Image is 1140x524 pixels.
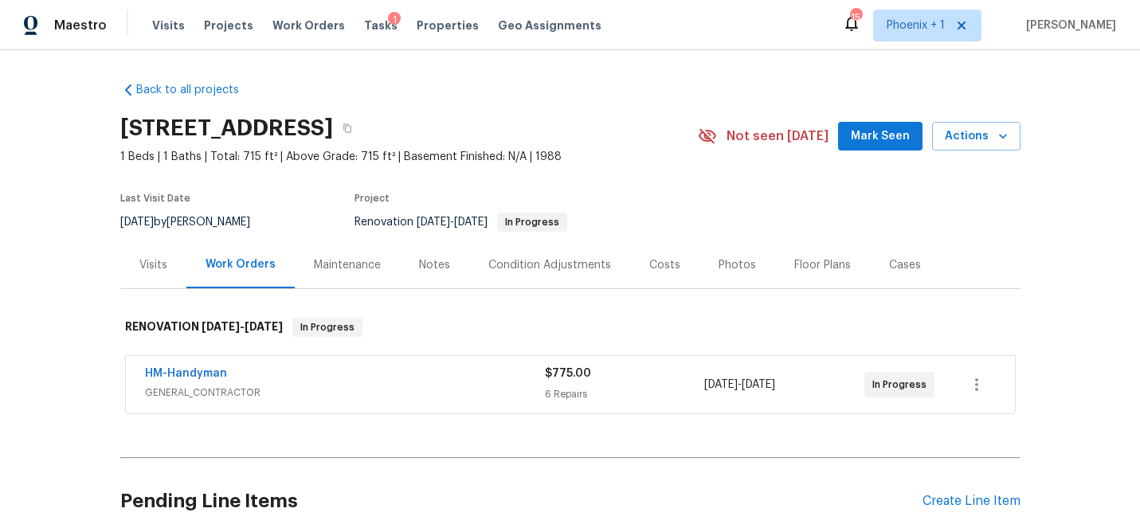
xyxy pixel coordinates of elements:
div: by [PERSON_NAME] [120,213,269,232]
span: GENERAL_CONTRACTOR [145,385,545,401]
span: [DATE] [742,379,775,390]
span: [DATE] [454,217,488,228]
span: In Progress [872,377,933,393]
div: Visits [139,257,167,273]
div: Cases [889,257,921,273]
span: 1 Beds | 1 Baths | Total: 715 ft² | Above Grade: 715 ft² | Basement Finished: N/A | 1988 [120,149,698,165]
div: Maintenance [314,257,381,273]
span: Properties [417,18,479,33]
span: Last Visit Date [120,194,190,203]
span: [DATE] [245,321,283,332]
span: - [417,217,488,228]
span: Project [355,194,390,203]
div: Condition Adjustments [488,257,611,273]
span: - [704,377,775,393]
div: 1 [388,12,401,28]
span: Actions [945,127,1008,147]
div: RENOVATION [DATE]-[DATE]In Progress [120,302,1021,353]
span: Tasks [364,20,398,31]
div: Floor Plans [794,257,851,273]
span: [DATE] [704,379,738,390]
button: Copy Address [333,114,362,143]
span: Phoenix + 1 [887,18,945,33]
div: Photos [719,257,756,273]
button: Mark Seen [838,122,923,151]
span: Projects [204,18,253,33]
span: [PERSON_NAME] [1020,18,1116,33]
a: Back to all projects [120,82,273,98]
span: - [202,321,283,332]
h6: RENOVATION [125,318,283,337]
span: $775.00 [545,368,591,379]
button: Actions [932,122,1021,151]
span: Renovation [355,217,567,228]
h2: [STREET_ADDRESS] [120,120,333,136]
span: [DATE] [417,217,450,228]
div: 15 [850,10,861,25]
div: 6 Repairs [545,386,705,402]
div: Notes [419,257,450,273]
div: Costs [649,257,680,273]
span: [DATE] [202,321,240,332]
span: Mark Seen [851,127,910,147]
a: HM-Handyman [145,368,227,379]
span: Visits [152,18,185,33]
span: Work Orders [272,18,345,33]
span: Geo Assignments [498,18,601,33]
div: Create Line Item [923,494,1021,509]
span: Not seen [DATE] [727,128,829,144]
div: Work Orders [206,256,276,272]
span: [DATE] [120,217,154,228]
span: In Progress [499,217,566,227]
span: Maestro [54,18,107,33]
span: In Progress [294,319,361,335]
